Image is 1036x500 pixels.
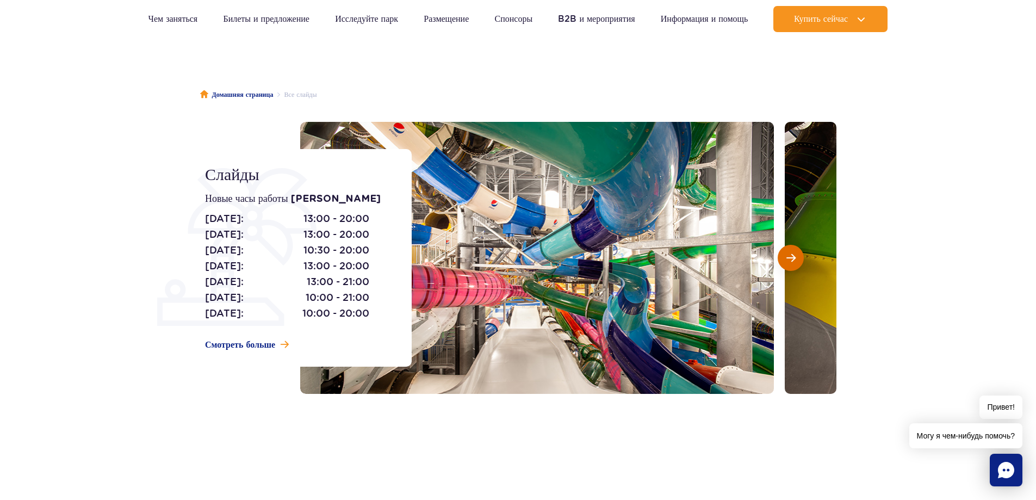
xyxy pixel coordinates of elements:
[495,6,533,32] a: Спонсоры
[205,244,244,256] font: [DATE]:
[773,6,888,32] button: Купить сейчас
[307,276,369,287] font: 13:00 - 21:00
[424,6,469,32] a: Размещение
[990,454,1022,486] div: Чат
[335,14,398,24] font: Исследуйте парк
[148,14,198,24] font: Чем заняться
[306,292,369,303] font: 10:00 - 21:00
[335,6,398,32] a: Исследуйте парк
[200,89,274,100] a: Домашняя страница
[205,260,244,271] font: [DATE]:
[205,229,244,240] font: [DATE]:
[661,6,748,32] a: Информация и помощь
[778,245,804,271] button: Следующий слайд
[205,307,244,319] font: [DATE]:
[661,14,748,24] font: Информация и помощь
[303,213,369,224] font: 13:00 - 20:00
[223,6,309,32] a: Билеты и предложение
[205,339,289,351] a: Смотреть больше
[302,307,369,319] font: 10:00 - 20:00
[205,292,244,303] font: [DATE]:
[303,229,369,240] font: 13:00 - 20:00
[205,194,381,204] font: Новые часы работы [PERSON_NAME]
[558,14,635,24] font: B2B и мероприятия
[205,165,259,185] font: Слайды
[303,244,369,256] font: 10:30 - 20:00
[558,6,635,32] a: B2B и мероприятия
[148,6,198,32] a: Чем заняться
[212,90,274,98] font: Домашняя страница
[424,14,469,24] font: Размещение
[205,276,244,287] font: [DATE]:
[205,339,275,350] font: Смотреть больше
[284,90,317,98] font: Все слайды
[303,260,369,271] font: 13:00 - 20:00
[205,213,244,224] font: [DATE]:
[987,403,1015,411] font: Привет!
[917,431,1015,440] font: Могу я чем-нибудь помочь?
[223,14,309,24] font: Билеты и предложение
[495,14,533,24] font: Спонсоры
